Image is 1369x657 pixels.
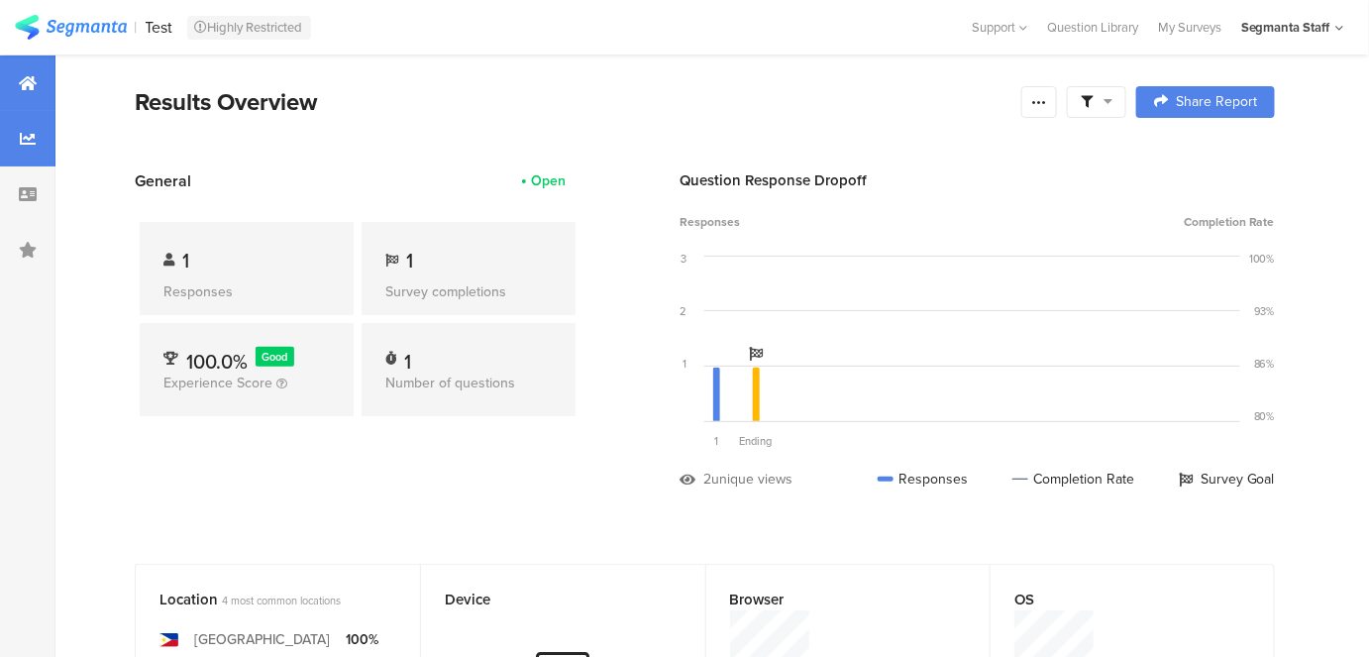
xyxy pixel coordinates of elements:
div: 86% [1254,356,1275,372]
div: 2 [703,469,711,490]
div: Support [972,12,1027,43]
a: Question Library [1037,18,1148,37]
span: Good [263,349,288,365]
span: Share Report [1176,95,1257,109]
div: Segmanta Staff [1241,18,1330,37]
div: Responses [878,469,968,490]
div: 1 [404,347,411,367]
div: Test [146,18,173,37]
div: Completion Rate [1012,469,1134,490]
span: 4 most common locations [222,593,341,608]
div: OS [1014,589,1217,610]
span: 1 [406,246,413,275]
a: My Surveys [1148,18,1231,37]
div: Open [531,170,566,191]
div: Browser [730,589,934,610]
span: Experience Score [163,373,272,393]
div: Device [445,589,649,610]
div: 100% [346,629,378,650]
div: Highly Restricted [187,16,311,40]
div: Location [159,589,364,610]
div: 2 [680,303,686,319]
img: segmanta logo [15,15,127,40]
i: Survey Goal [749,347,763,361]
div: Results Overview [135,84,1011,120]
span: General [135,169,191,192]
div: Ending [736,433,776,449]
div: [GEOGRAPHIC_DATA] [194,629,330,650]
div: 3 [681,251,686,267]
span: Number of questions [385,373,515,393]
div: 100% [1249,251,1275,267]
span: 1 [714,433,718,449]
span: 100.0% [186,347,248,377]
span: Completion Rate [1184,213,1275,231]
div: 93% [1254,303,1275,319]
div: 80% [1254,408,1275,424]
span: 1 [182,246,189,275]
div: unique views [711,469,792,490]
div: 1 [683,356,686,372]
div: Survey Goal [1179,469,1275,490]
div: Responses [163,281,330,302]
div: | [135,16,138,39]
div: Survey completions [385,281,552,302]
div: Question Response Dropoff [680,169,1275,191]
span: Responses [680,213,740,231]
